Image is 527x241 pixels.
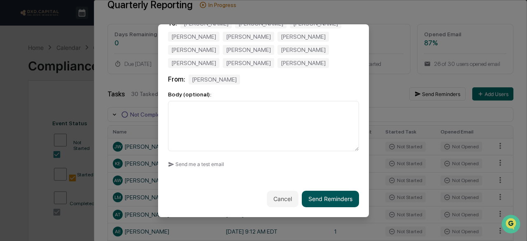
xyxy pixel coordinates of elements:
[223,32,274,42] div: [PERSON_NAME]
[277,58,329,68] div: [PERSON_NAME]
[16,103,53,112] span: Preclearance
[302,191,359,207] button: Send Reminders
[5,100,56,115] a: 🖐️Preclearance
[277,32,329,42] div: [PERSON_NAME]
[189,75,240,84] div: [PERSON_NAME]
[8,17,150,30] p: How can we help?
[60,104,66,111] div: 🗄️
[168,32,219,42] div: [PERSON_NAME]
[82,139,100,145] span: Pylon
[28,71,104,77] div: We're available if you need us!
[28,63,135,71] div: Start new chat
[5,116,55,131] a: 🔎Data Lookup
[223,45,274,55] div: [PERSON_NAME]
[277,45,329,55] div: [PERSON_NAME]
[68,103,102,112] span: Attestations
[168,158,224,171] button: Send me a test email
[56,100,105,115] a: 🗄️Attestations
[8,104,15,111] div: 🖐️
[8,120,15,126] div: 🔎
[168,58,219,68] div: [PERSON_NAME]
[16,119,52,127] span: Data Lookup
[168,45,219,55] div: [PERSON_NAME]
[168,91,359,98] div: Body (optional):
[58,139,100,145] a: Powered byPylon
[168,75,185,83] span: From:
[223,58,274,68] div: [PERSON_NAME]
[8,63,23,77] img: 1746055101610-c473b297-6a78-478c-a979-82029cc54cd1
[501,214,523,236] iframe: Open customer support
[140,65,150,75] button: Start new chat
[267,191,298,207] button: Cancel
